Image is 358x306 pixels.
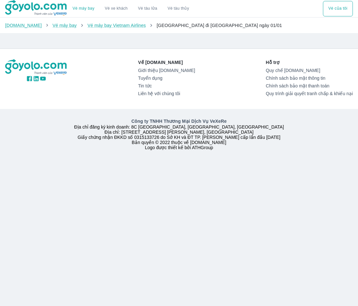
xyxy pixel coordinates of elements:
[73,6,95,11] a: Vé máy bay
[68,1,194,16] div: choose transportation mode
[162,1,194,16] button: Vé tàu thủy
[5,22,353,29] nav: breadcrumb
[138,59,195,66] p: Về [DOMAIN_NAME]
[138,76,195,81] a: Tuyển dụng
[323,1,353,16] button: Vé của tôi
[157,23,282,28] span: [GEOGRAPHIC_DATA] đi [GEOGRAPHIC_DATA] ngày 01/01
[5,23,42,28] a: [DOMAIN_NAME]
[105,6,128,11] a: Vé xe khách
[138,68,195,73] a: Giới thiệu [DOMAIN_NAME]
[5,59,68,75] img: logo
[323,1,353,16] div: choose transportation mode
[266,59,353,66] p: Hỗ trợ
[5,118,353,124] p: Công ty TNHH Thương Mại Dịch Vụ VeXeRe
[266,68,353,73] a: Quy chế [DOMAIN_NAME]
[52,23,77,28] a: Vé máy bay
[138,83,195,88] a: Tin tức
[133,1,162,16] a: Vé tàu lửa
[266,83,353,88] a: Chính sách bảo mật thanh toán
[266,91,353,96] a: Quy trình giải quyết tranh chấp & khiếu nại
[138,91,195,96] a: Liên hệ với chúng tôi
[266,76,353,81] a: Chính sách bảo mật thông tin
[87,23,146,28] a: Vé máy bay Vietnam Airlines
